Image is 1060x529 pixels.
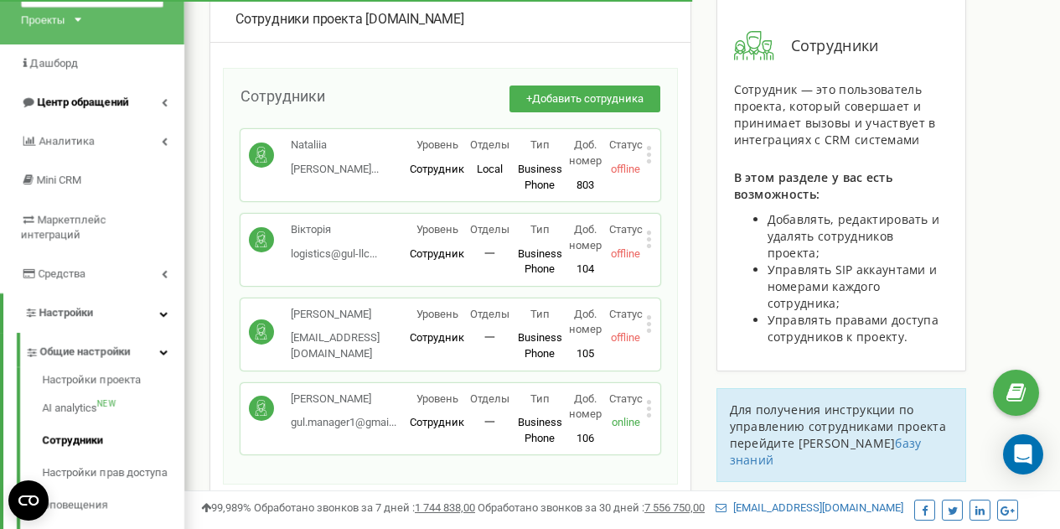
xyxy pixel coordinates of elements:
u: 7 556 750,00 [644,501,705,514]
span: offline [611,331,640,344]
span: gul.manager1@gmai... [291,416,396,428]
span: Сотрудники проекта [235,11,362,27]
span: Доб. номер [569,138,602,167]
span: Сотрудник [410,163,464,175]
span: Доб. номер [569,392,602,421]
span: Маркетплейс интеграций [21,213,106,241]
span: Сотрудники [774,35,879,57]
span: Статус [609,223,643,236]
button: +Добавить сотрудника [509,86,660,113]
span: Business Phone [518,416,562,444]
span: Отделы [470,223,509,236]
div: Open Intercom Messenger [1003,434,1043,475]
a: Общие настройки [25,333,184,367]
p: 105 [565,346,605,362]
button: Open CMP widget [8,480,49,521]
span: Уровень [416,308,458,320]
span: Для получения инструкции по управлению сотрудниками проекта перейдите [PERSON_NAME] [730,402,946,451]
div: [DOMAIN_NAME] [235,10,665,29]
a: Сотрудники [42,424,184,457]
span: Статус [609,138,643,151]
a: Настройки [3,293,184,333]
span: Уровень [416,392,458,405]
span: Доб. номер [569,223,602,252]
span: Статус [609,392,643,405]
span: Общие настройки [39,345,130,360]
span: Добавить сотрудника [532,92,644,105]
span: offline [611,247,640,260]
span: Business Phone [518,163,562,191]
p: 104 [565,262,605,277]
a: Настройки проекта [42,372,184,392]
span: Дашборд [30,57,78,70]
span: Сотрудники [240,87,325,105]
span: Local [477,163,503,175]
span: 一 [484,416,495,428]
span: Тип [530,223,550,236]
div: Проекты [21,12,65,28]
span: Сотрудник [410,247,464,260]
span: Сотрудник [410,416,464,428]
span: Business Phone [518,331,562,360]
span: Средства [38,267,85,280]
a: базу знаний [730,435,922,468]
p: [EMAIL_ADDRESS][DOMAIN_NAME] [291,330,410,361]
p: Nataliia [291,137,379,153]
span: Управлять SIP аккаунтами и номерами каждого сотрудника; [768,262,938,311]
p: Вікторія [291,222,377,238]
span: 99,989% [201,501,251,514]
p: [PERSON_NAME] [291,392,396,407]
span: Настройки [39,306,93,319]
span: Уровень [416,223,458,236]
u: 1 744 838,00 [415,501,475,514]
span: Аналитика [39,135,95,148]
span: Доб. номер [569,308,602,336]
p: 106 [565,431,605,447]
span: Обработано звонков за 30 дней : [478,501,705,514]
p: 803 [565,178,605,194]
span: [PERSON_NAME]... [291,163,379,175]
a: AI analyticsNEW [42,392,184,425]
span: Обработано звонков за 7 дней : [254,501,475,514]
span: Статус [609,308,643,320]
span: Business Phone [518,247,562,276]
span: Отделы [470,138,509,151]
span: logistics@gul-llc... [291,247,377,260]
span: Центр обращений [37,96,128,108]
span: online [612,416,640,428]
p: [PERSON_NAME] [291,307,410,323]
span: В этом разделе у вас есть возможность: [734,169,893,202]
span: Отделы [470,308,509,320]
span: 一 [484,247,495,260]
a: Оповещения [42,489,184,521]
a: [EMAIL_ADDRESS][DOMAIN_NAME] [716,501,903,514]
span: Уровень [416,138,458,151]
span: Тип [530,392,550,405]
span: Управлять правами доступа сотрудников к проекту. [768,312,939,345]
span: Тип [530,138,550,151]
span: Mini CRM [36,174,81,186]
span: Сотрудник [410,331,464,344]
span: offline [611,163,640,175]
span: 一 [484,331,495,344]
span: Тип [530,308,550,320]
span: Добавлять, редактировать и удалять сотрудников проекта; [768,211,940,261]
span: Отделы [470,392,509,405]
span: Сотрудник — это пользователь проекта, который совершает и принимает вызовы и участвует в интеграц... [734,81,936,148]
a: Настройки прав доступа [42,457,184,490]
